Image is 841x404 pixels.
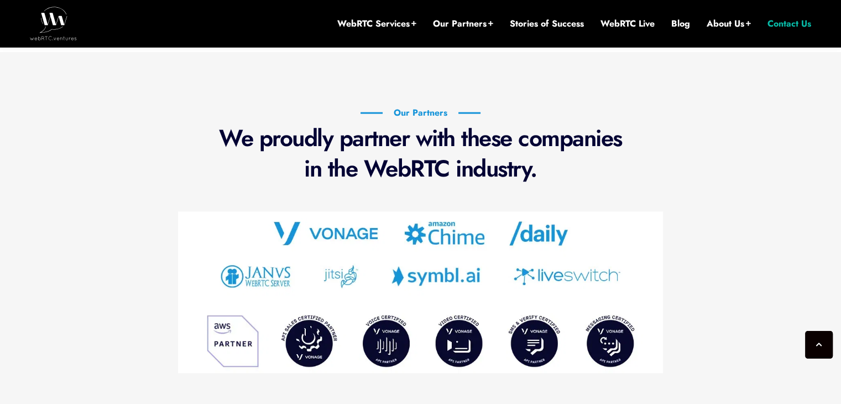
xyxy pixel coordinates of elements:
[337,18,416,30] a: WebRTC Services
[600,18,655,30] a: WebRTC Live
[433,18,493,30] a: Our Partners
[361,107,480,118] h6: Our Partners
[30,7,77,40] img: WebRTC.ventures
[211,123,631,184] p: We proudly partner with these companies in the WebRTC industry.
[510,18,584,30] a: Stories of Success
[707,18,751,30] a: About Us
[767,18,811,30] a: Contact Us
[671,18,690,30] a: Blog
